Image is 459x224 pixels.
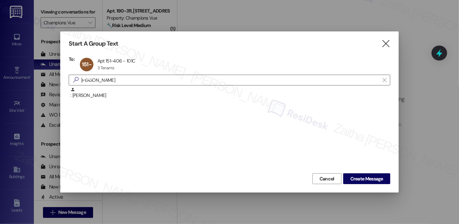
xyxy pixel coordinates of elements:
h3: To: [69,56,75,62]
span: Create Message [350,175,383,182]
button: Create Message [343,173,390,184]
button: Clear text [379,75,390,85]
div: Apt 151-406 - 101C [97,58,135,64]
i:  [383,77,386,83]
i:  [381,40,390,47]
div: : [PERSON_NAME] [69,87,390,104]
span: Cancel [320,175,334,182]
button: Cancel [312,173,342,184]
div: : [PERSON_NAME] [70,87,390,99]
div: 3 Tenants [97,65,114,71]
i:  [70,76,81,83]
span: 151-406 [82,61,92,81]
input: Search for any contact or apartment [81,75,379,85]
h3: Start A Group Text [69,40,118,48]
